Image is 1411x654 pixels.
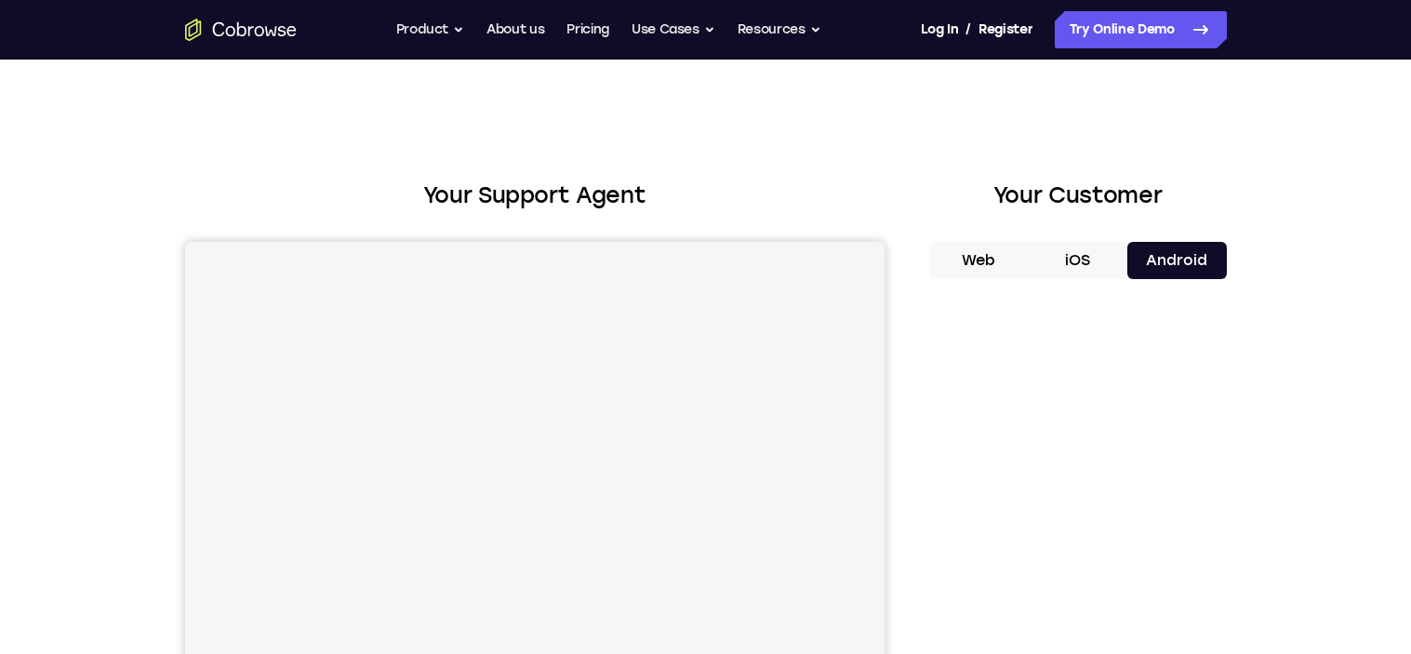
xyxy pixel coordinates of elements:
button: Product [396,11,465,48]
a: Log In [921,11,958,48]
button: Use Cases [632,11,715,48]
a: Try Online Demo [1055,11,1227,48]
a: Register [978,11,1032,48]
button: Web [929,242,1029,279]
a: About us [486,11,544,48]
a: Pricing [566,11,609,48]
button: iOS [1028,242,1127,279]
span: / [965,19,971,41]
button: Android [1127,242,1227,279]
h2: Your Support Agent [185,179,885,212]
button: Resources [738,11,821,48]
a: Go to the home page [185,19,297,41]
h2: Your Customer [929,179,1227,212]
